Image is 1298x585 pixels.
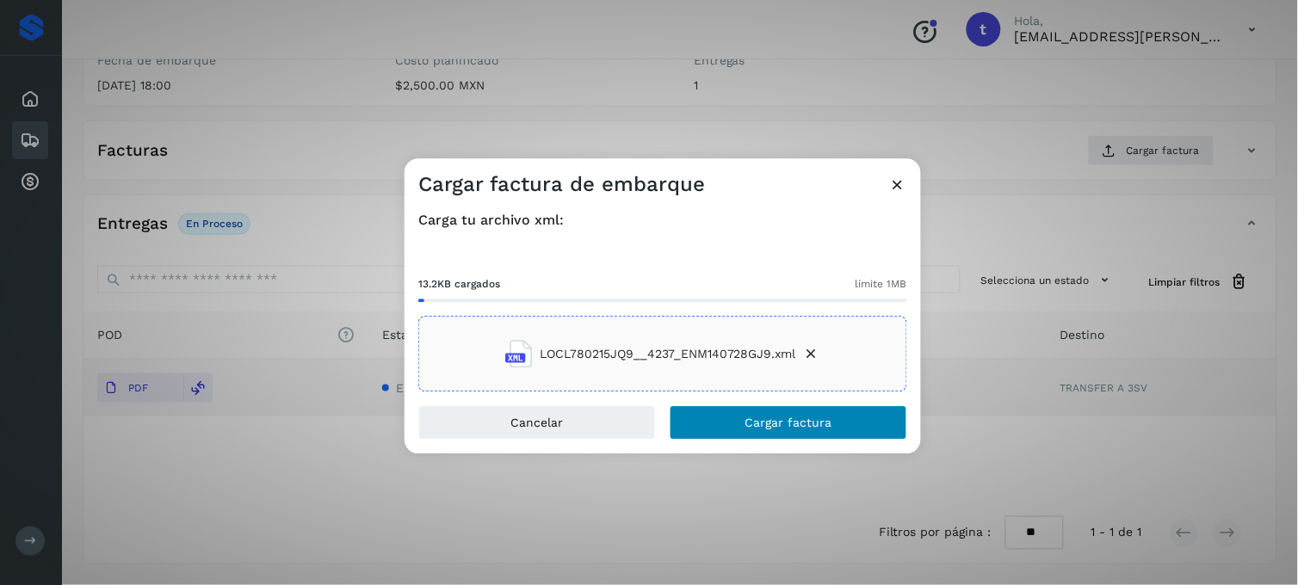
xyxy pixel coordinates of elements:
[418,212,907,228] h4: Carga tu archivo xml:
[745,417,832,429] span: Cargar factura
[511,417,564,429] span: Cancelar
[540,345,796,363] span: LOCL780215JQ9__4237_ENM140728GJ9.xml
[418,172,705,197] h3: Cargar factura de embarque
[418,406,656,440] button: Cancelar
[418,277,500,292] span: 13.2KB cargados
[856,277,907,292] span: límite 1MB
[670,406,907,440] button: Cargar factura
